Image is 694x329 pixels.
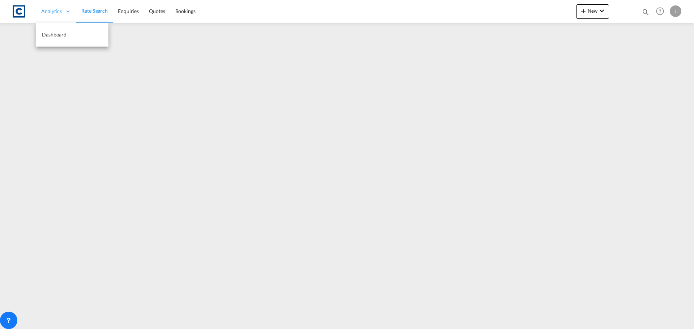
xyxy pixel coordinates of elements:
[642,8,650,16] md-icon: icon-magnify
[597,7,606,15] md-icon: icon-chevron-down
[41,8,62,15] span: Analytics
[670,5,681,17] div: L
[654,5,666,17] span: Help
[42,31,67,38] span: Dashboard
[149,8,165,14] span: Quotes
[175,8,196,14] span: Bookings
[579,8,606,14] span: New
[36,23,108,47] a: Dashboard
[576,4,609,19] button: icon-plus 400-fgNewicon-chevron-down
[579,7,588,15] md-icon: icon-plus 400-fg
[11,3,27,20] img: 1fdb9190129311efbfaf67cbb4249bed.jpeg
[81,8,108,14] span: Rate Search
[654,5,670,18] div: Help
[118,8,139,14] span: Enquiries
[642,8,650,19] div: icon-magnify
